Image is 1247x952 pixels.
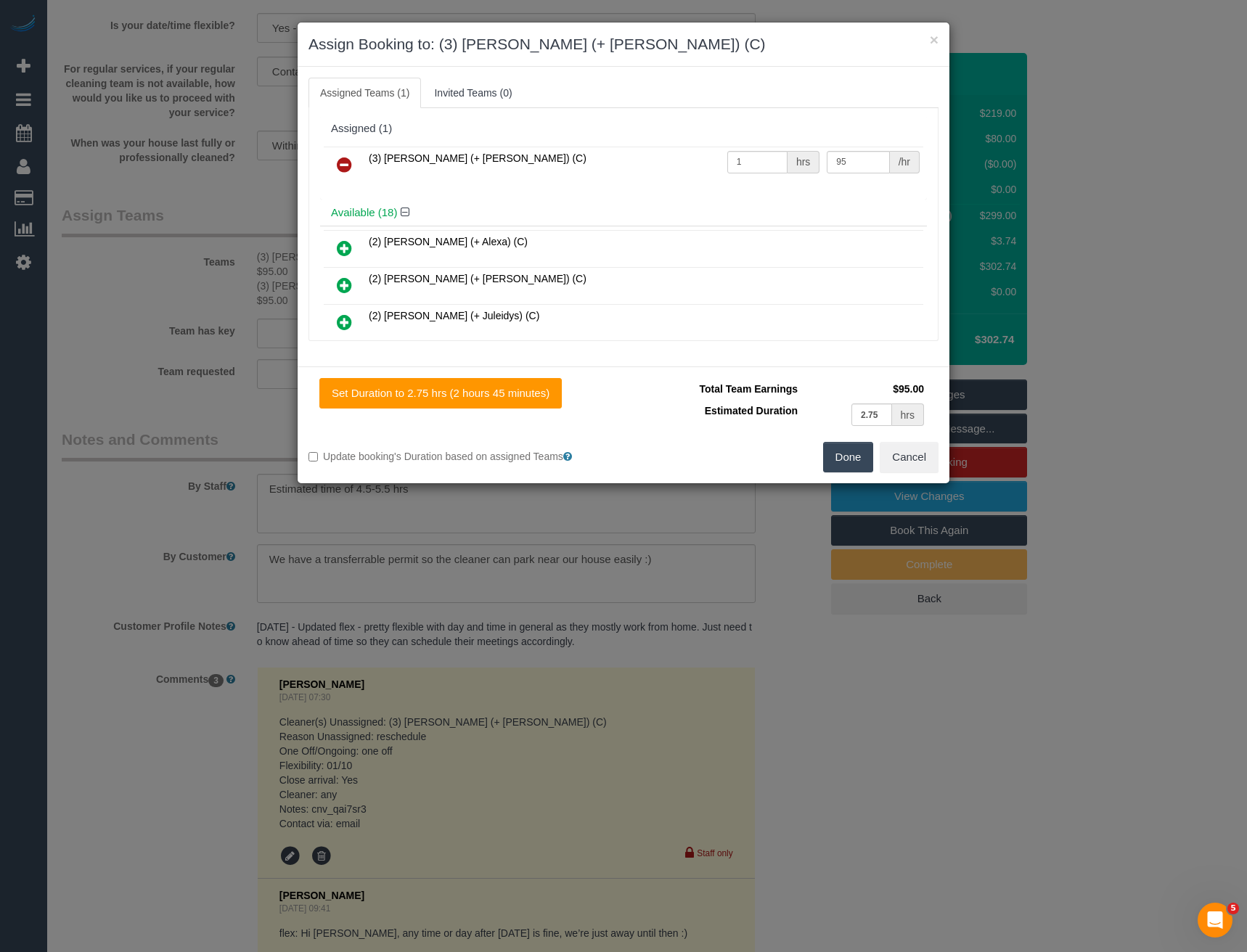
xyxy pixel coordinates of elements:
h4: Available (18) [331,207,916,219]
h3: Assign Booking to: (3) [PERSON_NAME] (+ [PERSON_NAME]) (C) [308,33,939,55]
td: Total Team Earnings [634,378,801,400]
span: (2) [PERSON_NAME] (+ Alexa) (C) [369,236,528,247]
div: hrs [892,403,924,426]
a: Invited Teams (0) [422,78,523,108]
input: Update booking's Duration based on assigned Teams [308,452,318,461]
span: (2) [PERSON_NAME] (+ Juleidys) (C) [369,310,539,321]
div: hrs [788,151,819,173]
span: (2) [PERSON_NAME] (+ [PERSON_NAME]) (C) [369,273,586,284]
button: Set Duration to 2.75 hrs (2 hours 45 minutes) [319,378,562,409]
a: Assigned Teams (1) [308,78,421,108]
td: $95.00 [801,378,928,400]
span: Estimated Duration [705,405,798,416]
span: (3) [PERSON_NAME] (+ [PERSON_NAME]) (C) [369,152,586,164]
div: /hr [890,151,920,173]
iframe: Intercom live chat [1198,903,1232,937]
button: × [930,32,939,47]
button: Cancel [880,442,939,472]
span: 5 [1227,903,1239,914]
label: Update booking's Duration based on assigned Teams [308,449,613,464]
div: Assigned (1) [331,123,916,135]
button: Done [823,442,874,472]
